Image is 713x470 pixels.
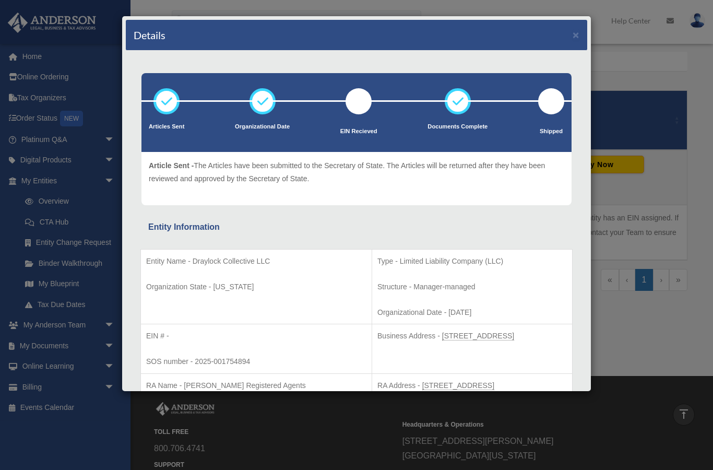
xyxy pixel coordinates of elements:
p: Business Address - [377,330,567,343]
p: Type - Limited Liability Company (LLC) [377,255,567,268]
h4: Details [134,28,165,42]
p: Articles Sent [149,122,184,132]
p: Structure - Manager-managed [377,280,567,293]
button: × [573,29,579,40]
p: SOS number - 2025-001754894 [146,355,366,368]
p: EIN Recieved [340,126,377,137]
p: Organizational Date - [DATE] [377,306,567,319]
p: Organizational Date [235,122,290,132]
span: Article Sent - [149,161,194,170]
p: Entity Name - Draylock Collective LLC [146,255,366,268]
div: Entity Information [148,220,565,234]
p: Documents Complete [427,122,488,132]
p: EIN # - [146,330,366,343]
p: Shipped [538,126,564,137]
p: Organization State - [US_STATE] [146,280,366,293]
p: RA Address - [377,379,567,392]
p: The Articles have been submitted to the Secretary of State. The Articles will be returned after t... [149,159,564,185]
p: RA Name - [PERSON_NAME] Registered Agents [146,379,366,392]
